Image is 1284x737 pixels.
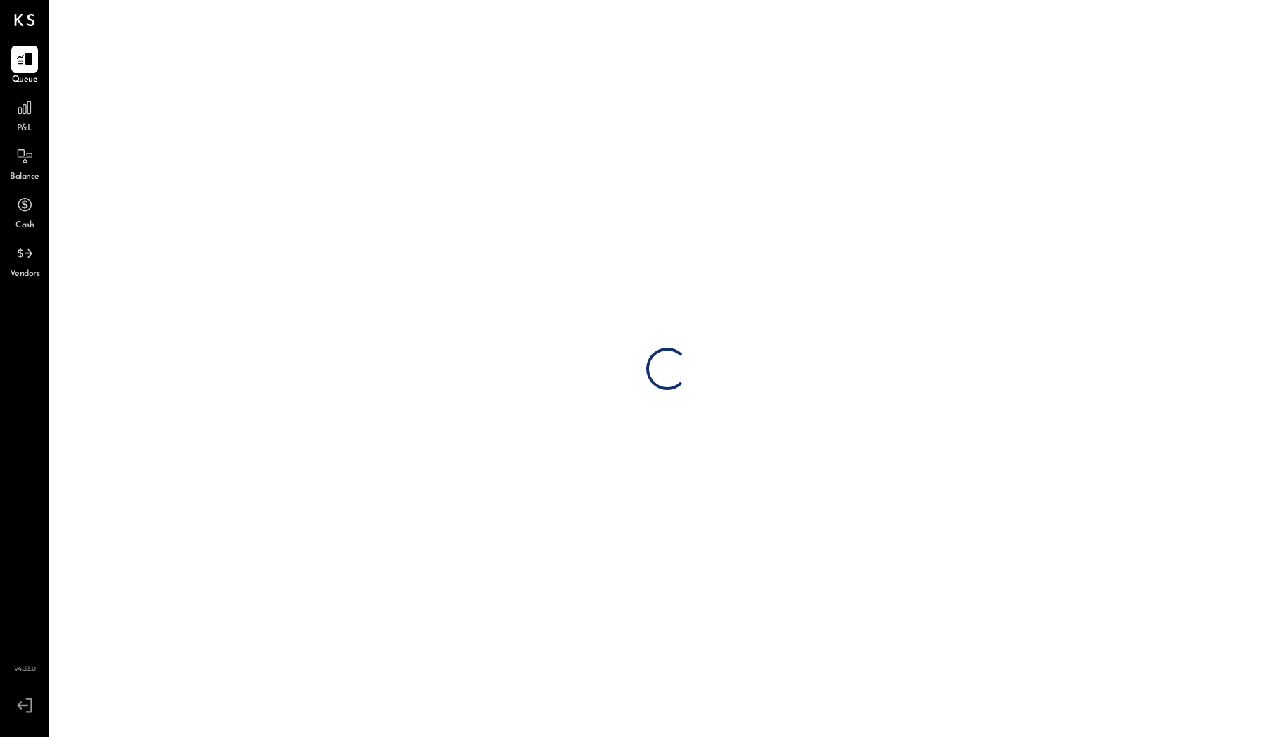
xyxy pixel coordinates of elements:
a: P&L [1,94,49,135]
span: Cash [15,220,34,232]
span: Queue [12,74,38,87]
span: P&L [17,122,33,135]
a: Balance [1,143,49,184]
span: Vendors [10,268,40,281]
a: Queue [1,46,49,87]
a: Cash [1,191,49,232]
span: Balance [10,171,39,184]
a: Vendors [1,240,49,281]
